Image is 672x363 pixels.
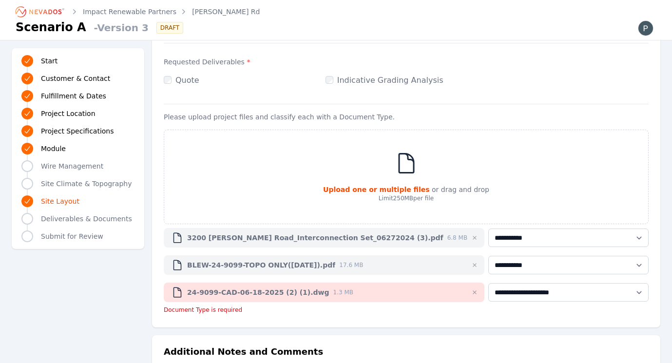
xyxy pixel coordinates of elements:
div: DRAFT [156,22,183,34]
span: Site Climate & Topography [41,179,132,189]
label: Indicative Grading Analysis [326,76,443,85]
a: Impact Renewable Partners [83,7,176,17]
button: Remove [471,261,479,269]
span: Site Layout [41,196,79,206]
button: Remove [471,288,479,296]
span: Deliverables & Documents [41,214,132,224]
span: Project Location [41,109,96,118]
p: or drag and drop [323,185,489,194]
span: 6.8 MB [447,234,467,242]
h1: Scenario A [16,19,86,35]
label: Requested Deliverables [164,57,649,67]
span: Project Specifications [41,126,114,136]
span: BLEW-24-9099-TOPO ONLY([DATE]).pdf [187,260,335,270]
span: 1.3 MB [333,288,353,296]
span: 3200 [PERSON_NAME] Road_Interconnection Set_06272024 (3).pdf [187,233,443,243]
span: Start [41,56,58,66]
strong: Upload one or multiple files [323,186,430,193]
div: Upload one or multiple files or drag and dropLimit250MBper file [164,130,649,224]
div: Please upload project files and classify each with a Document Type. [164,112,649,130]
a: [PERSON_NAME] Rd [192,7,260,17]
label: Quote [164,76,199,85]
span: Module [41,144,66,153]
img: Peter Moore [638,20,653,36]
span: Customer & Contact [41,74,110,83]
button: Remove [471,234,479,242]
div: Document Type is required [164,306,649,314]
h2: Additional Notes and Comments [164,345,323,359]
span: 17.6 MB [339,261,363,269]
input: Quote [164,76,172,84]
p: Limit 250MB per file [323,194,489,202]
span: Submit for Review [41,231,103,241]
span: - Version 3 [90,21,149,35]
nav: Breadcrumb [16,4,260,19]
span: Fulfillment & Dates [41,91,106,101]
input: Indicative Grading Analysis [326,76,333,84]
span: Wire Management [41,161,103,171]
span: 24-9099-CAD-06-18-2025 (2) (1).dwg [187,287,329,297]
nav: Progress [21,54,134,243]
